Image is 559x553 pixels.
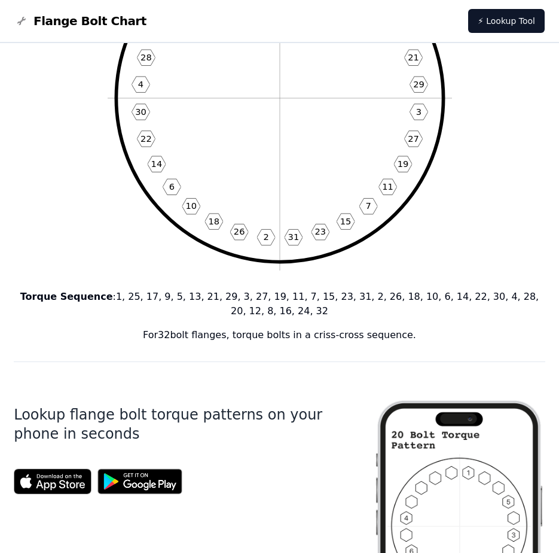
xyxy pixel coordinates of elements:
[20,291,113,302] b: Torque Sequence
[151,159,162,169] text: 14
[91,463,188,500] img: Get it on Google Play
[14,328,545,342] p: For 32 bolt flanges, torque bolts in a criss-cross sequence.
[208,216,219,226] text: 18
[416,107,421,117] text: 3
[138,79,143,89] text: 4
[14,14,29,28] img: Flange Bolt Chart Logo
[14,290,545,318] p: : 1, 25, 17, 9, 5, 13, 21, 29, 3, 27, 19, 11, 7, 15, 23, 31, 2, 26, 18, 10, 6, 14, 22, 30, 4, 28,...
[140,52,152,62] text: 28
[169,181,174,192] text: 6
[365,200,371,211] text: 7
[140,133,152,144] text: 22
[382,181,393,192] text: 11
[185,200,197,211] text: 10
[233,226,245,236] text: 26
[288,232,299,242] text: 31
[408,133,419,144] text: 27
[340,216,351,226] text: 15
[314,226,326,236] text: 23
[14,13,146,29] a: Flange Bolt Chart LogoFlange Bolt Chart
[135,107,146,117] text: 30
[468,9,545,33] a: ⚡ Lookup Tool
[397,159,408,169] text: 19
[413,79,424,89] text: 29
[263,232,268,242] text: 2
[14,405,335,443] h1: Lookup flange bolt torque patterns on your phone in seconds
[408,52,419,62] text: 21
[14,469,91,494] img: App Store badge for the Flange Bolt Chart app
[33,13,146,29] span: Flange Bolt Chart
